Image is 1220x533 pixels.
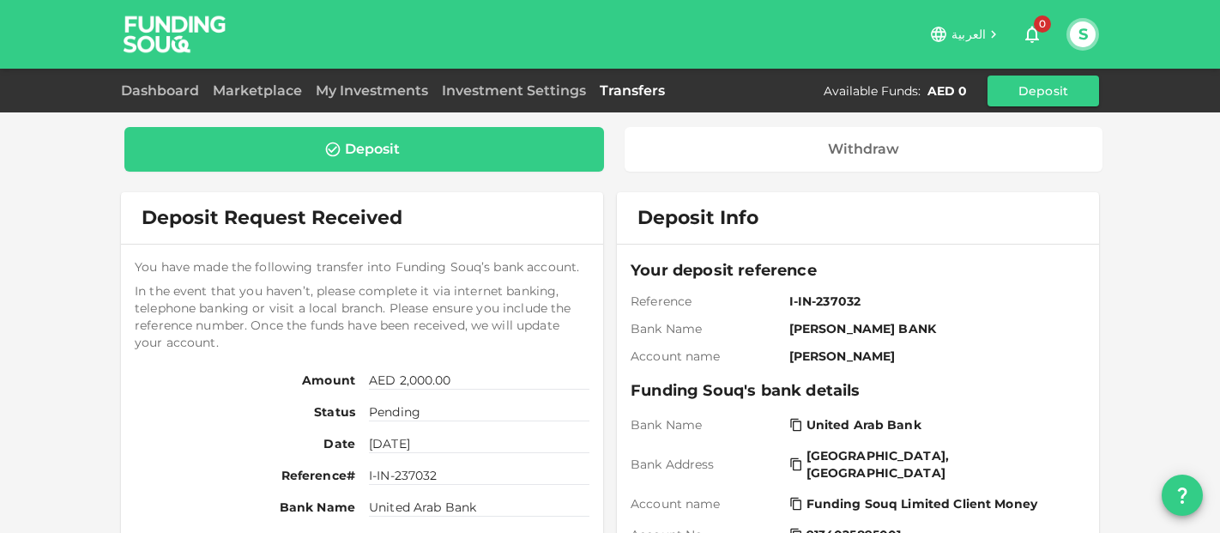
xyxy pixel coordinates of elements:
span: Bank Address [631,456,782,473]
span: [PERSON_NAME] BANK [789,320,1078,337]
a: Withdraw [625,127,1103,172]
span: [PERSON_NAME] [789,348,1078,365]
span: United Arab Bank [369,499,589,517]
span: [GEOGRAPHIC_DATA], [GEOGRAPHIC_DATA] [806,447,1075,482]
span: Deposit Info [637,206,758,230]
span: Status [135,403,355,421]
button: S [1070,21,1096,47]
span: Bank Name [631,320,782,337]
button: 0 [1015,17,1049,51]
span: You have made the following transfer into Funding Souq’s bank account. [135,258,589,276]
span: العربية [951,27,986,42]
span: Amount [135,372,355,390]
span: Pending [369,403,589,421]
span: United Arab Bank [806,416,921,433]
span: Reference [631,293,782,310]
span: Bank Name [631,416,782,433]
span: Reference# [135,467,355,485]
span: In the event that you haven’t, please complete it via internet banking, telephone banking or visi... [135,282,589,351]
span: Funding Souq Limited Client Money [806,495,1037,512]
span: AED 2,000.00 [369,372,589,390]
span: Funding Souq's bank details [631,379,1085,403]
button: Deposit [987,76,1099,106]
span: I-IN-237032 [369,467,589,485]
a: Transfers [593,82,672,99]
span: [DATE] [369,435,589,453]
a: My Investments [309,82,435,99]
a: Marketplace [206,82,309,99]
div: Withdraw [828,141,899,158]
button: question [1162,475,1203,516]
span: Account name [631,495,782,512]
div: AED 0 [927,82,967,100]
span: Account name [631,348,782,365]
a: Dashboard [121,82,206,99]
div: Available Funds : [824,82,921,100]
div: Deposit [345,141,400,158]
span: Your deposit reference [631,258,1085,282]
span: I-IN-237032 [789,293,1078,310]
span: Date [135,435,355,453]
a: Investment Settings [435,82,593,99]
span: Deposit Request Received [142,206,402,229]
span: Bank Name [135,499,355,517]
a: Deposit [124,127,604,172]
span: 0 [1034,15,1051,33]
